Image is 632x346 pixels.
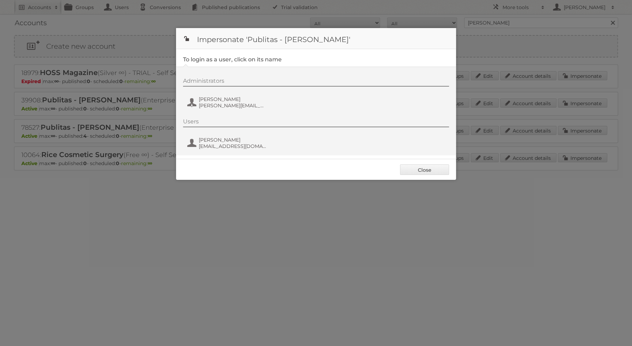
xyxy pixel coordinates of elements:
[199,137,267,143] span: [PERSON_NAME]
[183,118,449,127] div: Users
[176,28,456,49] h1: Impersonate 'Publitas - [PERSON_NAME]'
[400,164,449,175] a: Close
[183,77,449,87] div: Administrators
[187,136,269,150] button: [PERSON_NAME] [EMAIL_ADDRESS][DOMAIN_NAME]
[183,56,282,63] legend: To login as a user, click on its name
[199,143,267,149] span: [EMAIL_ADDRESS][DOMAIN_NAME]
[199,96,267,102] span: [PERSON_NAME]
[199,102,267,109] span: [PERSON_NAME][EMAIL_ADDRESS][DOMAIN_NAME]
[187,95,269,109] button: [PERSON_NAME] [PERSON_NAME][EMAIL_ADDRESS][DOMAIN_NAME]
